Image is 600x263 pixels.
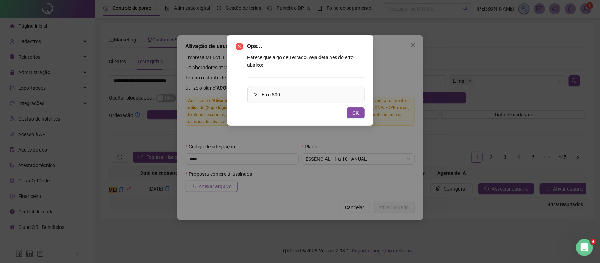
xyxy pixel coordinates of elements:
[247,53,365,103] div: Parece que algo deu errado, veja detalhes do erro abaixo:
[236,43,243,50] span: close-circle
[247,42,365,51] span: Ops...
[253,92,258,97] span: collapsed
[576,239,593,256] iframe: Intercom live chat
[262,91,359,98] span: Erro 500
[347,107,365,118] button: OK
[248,86,364,103] div: Erro 500
[591,239,596,245] span: 4
[353,109,359,117] span: OK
